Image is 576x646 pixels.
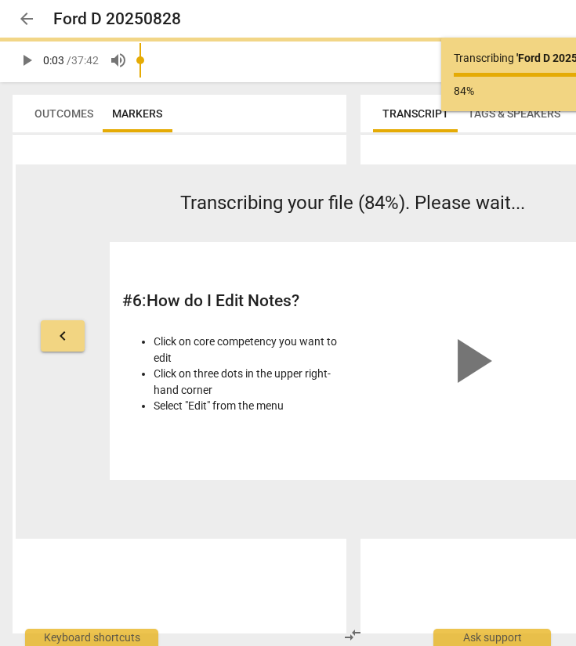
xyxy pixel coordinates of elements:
span: Tags & Speakers [468,107,560,120]
div: Ask support [433,629,551,646]
span: compare_arrows [343,626,362,644]
span: 0:03 [43,54,64,67]
span: keyboard_arrow_left [53,327,72,345]
button: Volume [104,46,132,74]
span: volume_up [109,51,128,70]
button: Play [13,46,41,74]
span: Transcribing your file (84%). Please wait... [180,192,525,214]
h2: # 6 : How do I Edit Notes? [122,291,348,311]
span: Transcript [382,107,449,120]
span: arrow_back [17,9,36,28]
span: Outcomes [34,107,93,120]
li: Click on three dots in the upper right-hand corner [154,366,348,398]
h2: Ford D 20250828 [53,9,181,29]
li: Click on core competency you want to edit [154,334,348,366]
span: play_arrow [17,51,36,70]
span: / 37:42 [67,54,99,67]
span: play_arrow [433,323,508,399]
span: Markers [112,107,162,120]
li: Select "Edit" from the menu [154,398,348,414]
div: Keyboard shortcuts [25,629,158,646]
